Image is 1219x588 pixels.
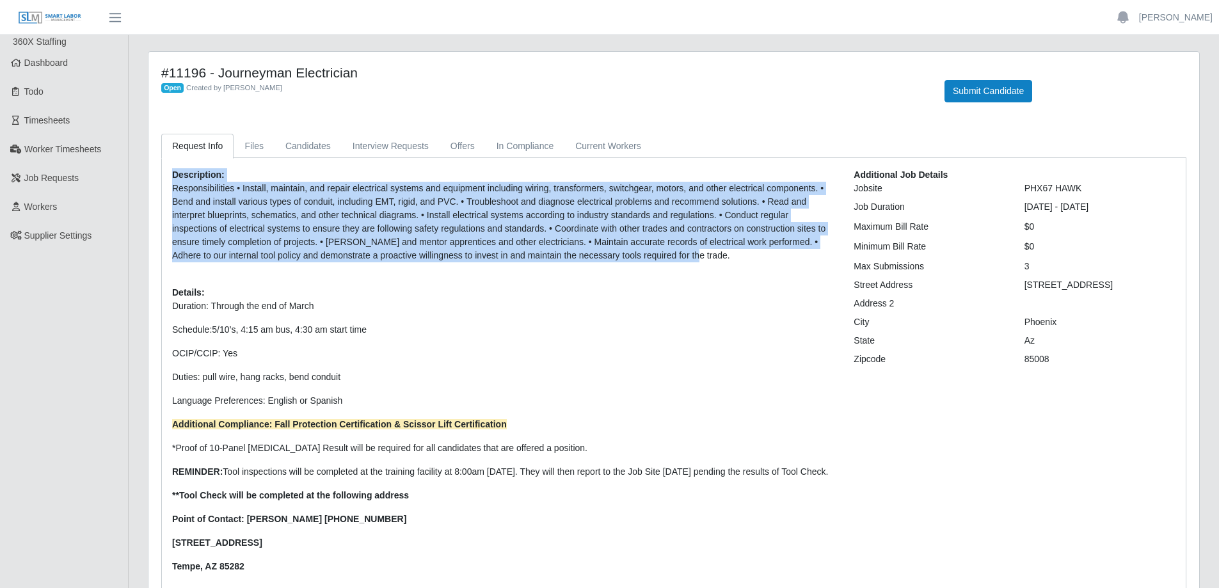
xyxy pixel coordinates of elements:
[172,465,834,479] p: Tool inspections will be completed at the training facility at 8:00am [DATE]. They will then repo...
[161,134,234,159] a: Request Info
[944,80,1032,102] button: Submit Candidate
[24,202,58,212] span: Workers
[172,182,834,262] p: Responsibilities • Install, maintain, and repair electrical systems and equipment including wirin...
[1015,278,1185,292] div: [STREET_ADDRESS]
[844,260,1014,273] div: Max Submissions
[172,490,409,500] strong: **Tool Check will be completed at the following address
[172,170,225,180] b: Description:
[24,144,101,154] span: Worker Timesheets
[172,537,262,548] strong: [STREET_ADDRESS]
[172,466,223,477] strong: REMINDER:
[1015,260,1185,273] div: 3
[844,315,1014,329] div: City
[844,182,1014,195] div: Jobsite
[1015,315,1185,329] div: Phoenix
[1015,182,1185,195] div: PHX67 HAWK
[172,561,244,571] strong: Tempe, AZ 85282
[844,200,1014,214] div: Job Duration
[172,323,834,337] p: Schedule:
[342,134,440,159] a: Interview Requests
[172,394,834,408] p: Language Preferences: English or Spanish
[1015,334,1185,347] div: Az
[234,134,275,159] a: Files
[24,58,68,68] span: Dashboard
[854,170,948,180] b: Additional Job Details
[24,86,44,97] span: Todo
[18,11,82,25] img: SLM Logo
[212,324,367,335] span: 5/10’s, 4:15 am bus, 4:30 am start time
[844,334,1014,347] div: State
[13,36,67,47] span: 360X Staffing
[564,134,651,159] a: Current Workers
[844,220,1014,234] div: Maximum Bill Rate
[186,84,282,91] span: Created by [PERSON_NAME]
[844,278,1014,292] div: Street Address
[1015,240,1185,253] div: $0
[172,287,205,298] b: Details:
[172,347,834,360] p: OCIP/CCIP: Yes
[844,353,1014,366] div: Zipcode
[486,134,565,159] a: In Compliance
[1139,11,1213,24] a: [PERSON_NAME]
[172,419,507,429] strong: Additional Compliance: Fall Protection Certification & Scissor Lift Certification
[1015,220,1185,234] div: $0
[440,134,486,159] a: Offers
[161,83,184,93] span: Open
[275,134,342,159] a: Candidates
[844,297,1014,310] div: Address 2
[161,65,925,81] h4: #11196 - Journeyman Electrician
[24,115,70,125] span: Timesheets
[172,299,834,313] p: Duration: Through the end of March
[24,173,79,183] span: Job Requests
[172,372,340,382] span: Duties: pull wire, hang racks, bend conduit
[24,230,92,241] span: Supplier Settings
[1015,353,1185,366] div: 85008
[844,240,1014,253] div: Minimum Bill Rate
[1015,200,1185,214] div: [DATE] - [DATE]
[172,514,406,524] strong: Point of Contact: [PERSON_NAME] [PHONE_NUMBER]
[172,441,834,455] p: *Proof of 10-Panel [MEDICAL_DATA] Result will be required for all candidates that are offered a p...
